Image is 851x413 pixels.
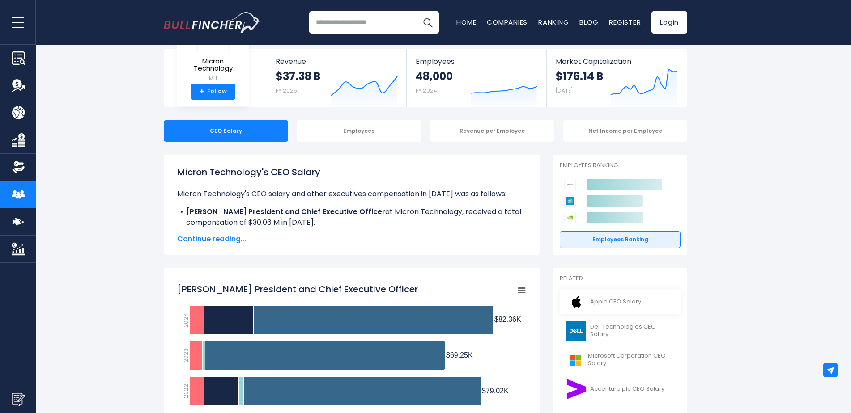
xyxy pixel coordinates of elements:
[560,162,681,169] p: Employees Ranking
[494,316,521,323] tspan: $82.36K
[416,57,537,66] span: Employees
[564,195,576,207] img: Applied Materials competitors logo
[560,348,681,372] a: Microsoft Corporation CEO Salary
[12,160,25,174] img: Ownership
[565,321,587,341] img: DELL logo
[267,49,407,107] a: Revenue $37.38 B FY 2025
[556,69,603,83] strong: $176.14 B
[276,57,398,66] span: Revenue
[556,57,677,66] span: Market Capitalization
[200,88,204,96] strong: +
[560,275,681,282] p: Related
[456,17,476,27] a: Home
[182,384,190,398] text: 2022
[177,283,418,295] tspan: [PERSON_NAME] President and Chief Executive Officer
[177,234,526,244] span: Continue reading...
[184,58,242,72] span: Micron Technology
[177,189,526,199] p: Micron Technology's CEO salary and other executives compensation in [DATE] was as follows:
[560,231,681,248] a: Employees Ranking
[560,290,681,314] a: Apple CEO Salary
[563,120,688,142] div: Net Income per Employee
[276,69,320,83] strong: $37.38 B
[416,87,437,94] small: FY 2024
[547,49,686,107] a: Market Capitalization $176.14 B [DATE]
[184,75,242,83] small: MU
[164,12,260,33] img: Bullfincher logo
[487,17,528,27] a: Companies
[565,379,587,399] img: ACN logo
[416,69,453,83] strong: 48,000
[191,84,235,100] a: +Follow
[430,120,554,142] div: Revenue per Employee
[590,298,641,306] span: Apple CEO Salary
[609,17,641,27] a: Register
[184,21,242,84] a: Micron Technology MU
[564,212,576,223] img: NVIDIA Corporation competitors logo
[590,323,675,338] span: Dell Technologies CEO Salary
[560,319,681,343] a: Dell Technologies CEO Salary
[565,292,587,312] img: AAPL logo
[182,313,190,328] text: 2024
[560,377,681,401] a: Accenture plc CEO Salary
[588,352,675,367] span: Microsoft Corporation CEO Salary
[177,165,526,179] h1: Micron Technology's CEO Salary
[446,351,473,359] tspan: $69.25K
[177,206,526,228] li: at Micron Technology, received a total compensation of $30.06 M in [DATE].
[482,387,509,395] tspan: $79.02K
[164,12,260,33] a: Go to homepage
[407,49,546,107] a: Employees 48,000 FY 2024
[556,87,573,94] small: [DATE]
[186,206,385,217] b: [PERSON_NAME] President and Chief Executive Officer
[276,87,297,94] small: FY 2025
[651,11,687,34] a: Login
[590,385,664,393] span: Accenture plc CEO Salary
[164,120,288,142] div: CEO Salary
[182,348,190,362] text: 2023
[417,11,439,34] button: Search
[297,120,421,142] div: Employees
[538,17,569,27] a: Ranking
[565,350,585,370] img: MSFT logo
[579,17,598,27] a: Blog
[564,179,576,190] img: Micron Technology competitors logo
